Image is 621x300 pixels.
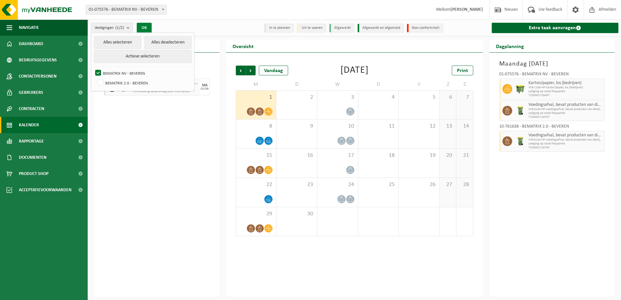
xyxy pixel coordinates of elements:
span: 17 [321,152,355,159]
span: Acceptatievoorwaarden [19,182,71,198]
td: D [276,79,317,90]
a: Print [452,66,473,75]
button: Alles selecteren [94,36,141,49]
span: 14 [460,123,469,130]
span: 27 [443,181,453,188]
span: WB-0140-HP voedingsafval, bevat producten van dierlijke oors [528,107,603,111]
span: 28 [460,181,469,188]
span: Lediging op vaste frequentie [528,142,603,146]
td: D [358,79,399,90]
td: W [317,79,358,90]
span: Product Shop [19,166,48,182]
td: Z [456,79,473,90]
li: Afgewerkt [329,24,354,32]
span: Dashboard [19,36,43,52]
span: Rapportage [19,133,44,149]
img: WB-0140-HPE-GN-50 [515,136,525,146]
span: 01-075576 - BEMATRIX NV - BEVEREN [86,5,166,14]
span: 24 [321,181,355,188]
span: Voedingsafval, bevat producten van dierlijke oorsprong, onverpakt, categorie 3 [528,133,603,138]
span: 7 [460,94,469,101]
td: V [399,79,440,90]
span: 12 [402,123,436,130]
div: MA [202,83,208,87]
span: Contactpersonen [19,68,57,84]
button: Vestigingen(1/2) [91,23,133,32]
span: 21 [460,152,469,159]
span: WB-0140-HP voedingsafval, bevat producten van dierlijke oors [528,138,603,142]
span: 16 [280,152,314,159]
li: Afgewerkt en afgemeld [358,24,404,32]
span: 4 [361,94,396,101]
span: T250001718764 [528,146,603,150]
span: 20 [443,152,453,159]
span: Bedrijfsgegevens [19,52,57,68]
h2: Overzicht [226,40,260,52]
button: Alles deselecteren [144,36,192,49]
span: 1 [239,94,273,101]
img: WB-1100-HPE-GN-50 [515,84,525,94]
span: Kalender [19,117,39,133]
span: 10 [321,123,355,130]
td: Z [440,79,456,90]
div: 01/09 [201,87,209,91]
strong: [PERSON_NAME] [450,7,483,12]
span: 8 [239,123,273,130]
h2: Dagplanning [489,40,530,52]
span: 3 [321,94,355,101]
span: Contracten [19,101,44,117]
span: Karton/papier, los (bedrijven) [528,81,603,86]
label: BEMATRIX NV - BEVEREN [94,68,192,78]
li: Uit te voeren [297,24,326,32]
a: Extra taak aanvragen [492,23,619,33]
div: 01-075576 - BEMATRIX NV - BEVEREN [499,72,605,79]
span: 26 [402,181,436,188]
span: 2 [280,94,314,101]
div: Vandaag [259,66,288,75]
span: Lediging op vaste frequentie [528,111,603,115]
span: Voedingsafval, bevat producten van dierlijke oorsprong, onverpakt, categorie 3 [528,102,603,107]
span: 25 [361,181,396,188]
h3: Maandag [DATE] [499,59,605,69]
div: [DATE] [340,66,369,75]
span: 11 [361,123,396,130]
button: Actieve selecteren [94,50,192,63]
span: 30 [280,210,314,218]
span: 6 [443,94,453,101]
li: Non-conformiteit [407,24,443,32]
li: In te plannen [264,24,294,32]
span: Omwisseling op aanvraag (excl. voorrijkost) [133,90,198,94]
span: Navigatie [19,19,39,36]
span: 5 [402,94,436,101]
span: Documenten [19,149,46,166]
span: Print [457,68,468,73]
div: 10-761638 - BEMATRIX 2.0 - BEVEREN [499,124,605,131]
span: 18 [361,152,396,159]
span: 01-075576 - BEMATRIX NV - BEVEREN [86,5,167,15]
span: 22 [239,181,273,188]
span: Gebruikers [19,84,43,101]
span: 9 [280,123,314,130]
span: T250001718767 [528,115,603,119]
span: Lediging op vaste frequentie [528,90,603,94]
count: (1/2) [115,26,124,30]
span: T250001718467 [528,94,603,97]
img: WB-0140-HPE-GN-50 [515,106,525,116]
span: 23 [280,181,314,188]
span: Vestigingen [95,23,124,33]
td: M [236,79,277,90]
span: 29 [239,210,273,218]
span: WB-1100-HP karton/papier, los (bedrijven) [528,86,603,90]
span: 19 [402,152,436,159]
span: Vorige [236,66,246,75]
label: BEMATRIX 2.0 - BEVEREN [96,78,192,88]
span: 15 [239,152,273,159]
button: OK [137,23,152,33]
span: Volgende [246,66,256,75]
span: 13 [443,123,453,130]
